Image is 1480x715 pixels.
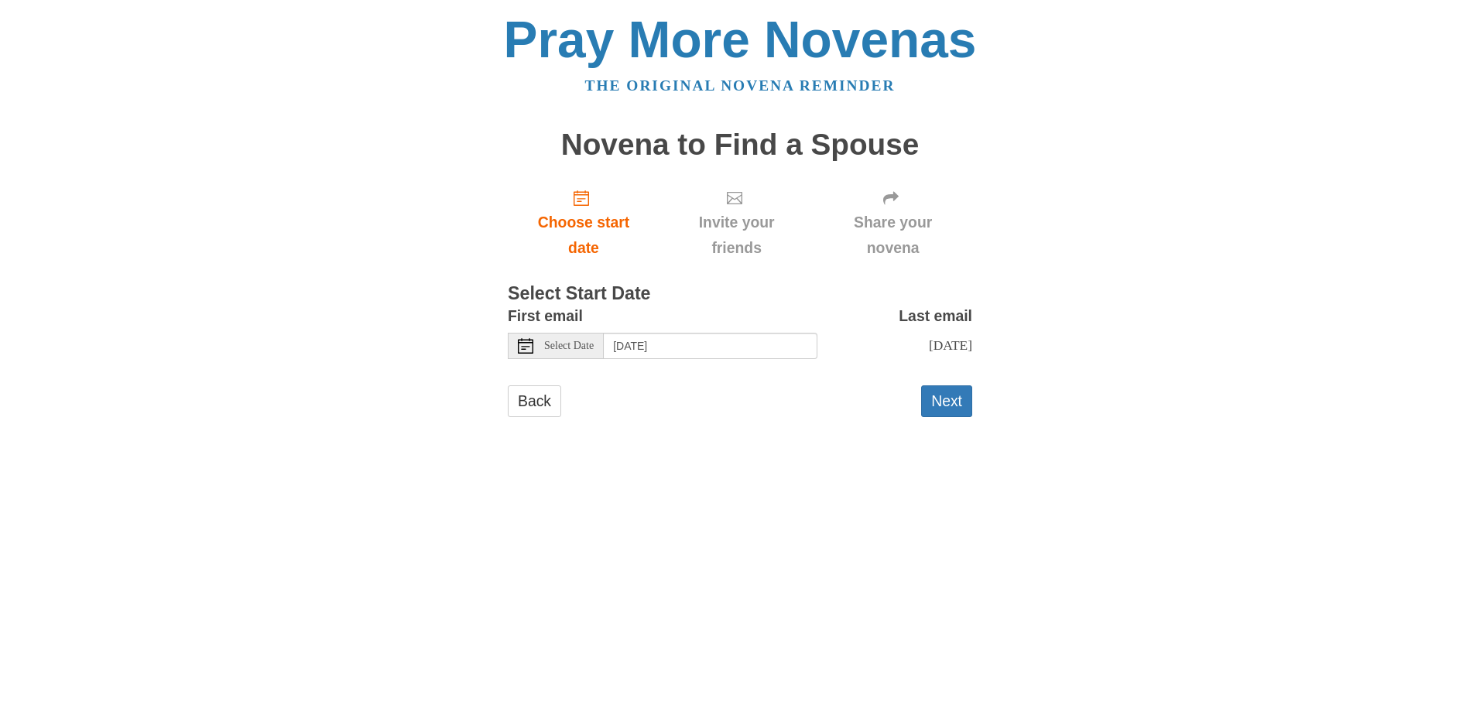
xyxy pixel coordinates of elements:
[523,210,644,261] span: Choose start date
[659,176,814,269] div: Click "Next" to confirm your start date first.
[921,385,972,417] button: Next
[675,210,798,261] span: Invite your friends
[508,176,659,269] a: Choose start date
[508,385,561,417] a: Back
[544,340,594,351] span: Select Date
[814,176,972,269] div: Click "Next" to confirm your start date first.
[508,284,972,304] h3: Select Start Date
[504,11,977,68] a: Pray More Novenas
[585,77,896,94] a: The original novena reminder
[508,303,583,329] label: First email
[508,128,972,162] h1: Novena to Find a Spouse
[899,303,972,329] label: Last email
[929,337,972,353] span: [DATE]
[829,210,957,261] span: Share your novena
